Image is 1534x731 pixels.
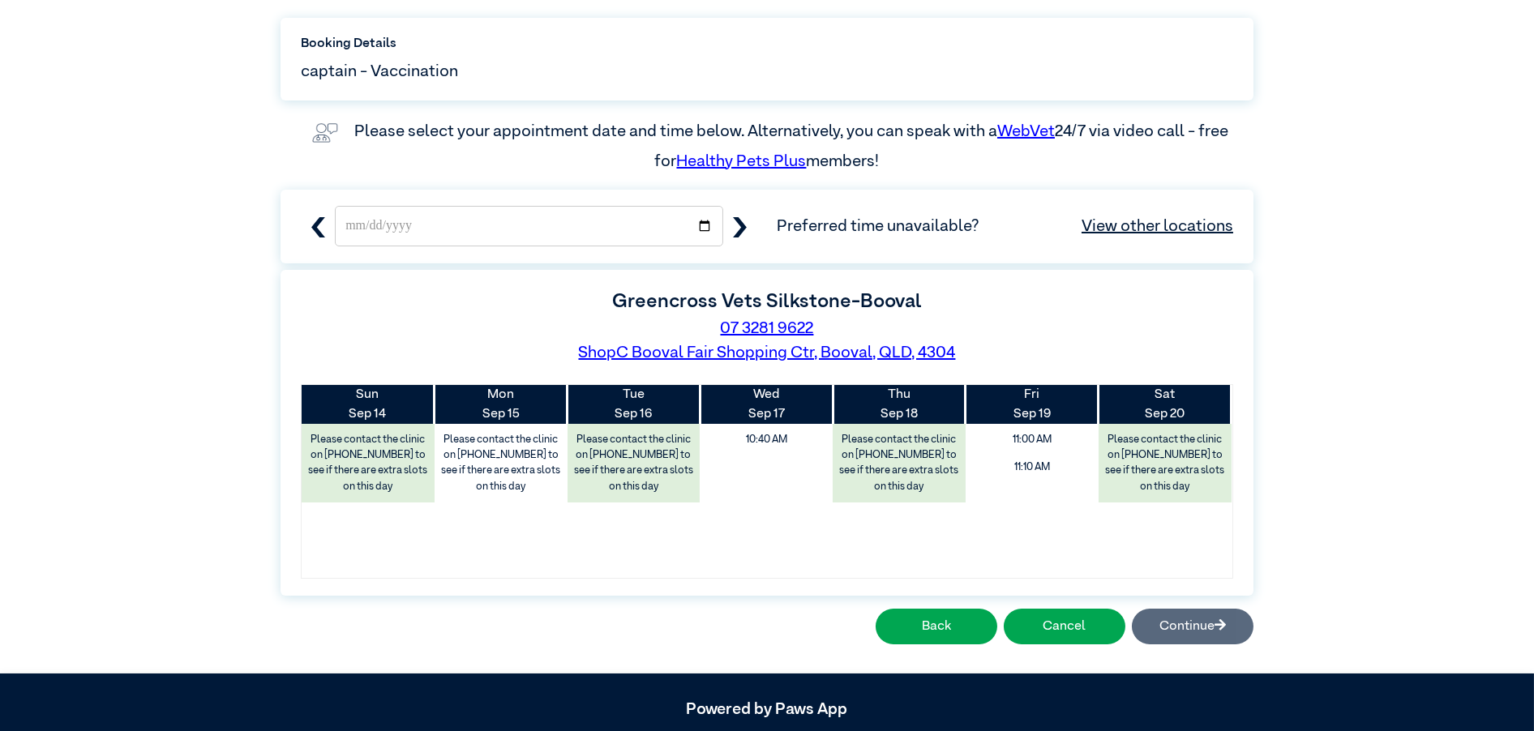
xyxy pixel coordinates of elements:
h5: Powered by Paws App [281,699,1253,719]
span: captain - Vaccination [301,59,458,83]
img: vet [306,117,345,149]
th: Sep 19 [966,385,1099,424]
a: WebVet [997,123,1055,139]
label: Please contact the clinic on [PHONE_NUMBER] to see if there are extra slots on this day [1100,428,1230,498]
th: Sep 14 [302,385,435,424]
th: Sep 17 [700,385,833,424]
span: 11:10 AM [971,455,1093,479]
label: Please contact the clinic on [PHONE_NUMBER] to see if there are extra slots on this day [834,428,964,498]
label: Please contact the clinic on [PHONE_NUMBER] to see if there are extra slots on this day [436,428,566,498]
label: Please contact the clinic on [PHONE_NUMBER] to see if there are extra slots on this day [303,428,433,498]
a: View other locations [1082,214,1233,238]
label: Greencross Vets Silkstone-Booval [612,292,922,311]
span: 11:00 AM [971,428,1093,451]
th: Sep 20 [1099,385,1232,424]
a: Healthy Pets Plus [677,153,807,169]
span: Preferred time unavailable? [777,214,1233,238]
span: 10:40 AM [705,428,827,451]
th: Sep 15 [435,385,568,424]
label: Booking Details [301,34,1233,53]
th: Sep 16 [568,385,701,424]
button: Cancel [1004,609,1125,644]
a: 07 3281 9622 [721,320,814,336]
label: Please contact the clinic on [PHONE_NUMBER] to see if there are extra slots on this day [569,428,699,498]
th: Sep 18 [833,385,966,424]
a: ShopC Booval Fair Shopping Ctr, Booval, QLD, 4304 [579,344,956,361]
label: Please select your appointment date and time below. Alternatively, you can speak with a 24/7 via ... [354,123,1232,169]
button: Back [876,609,997,644]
